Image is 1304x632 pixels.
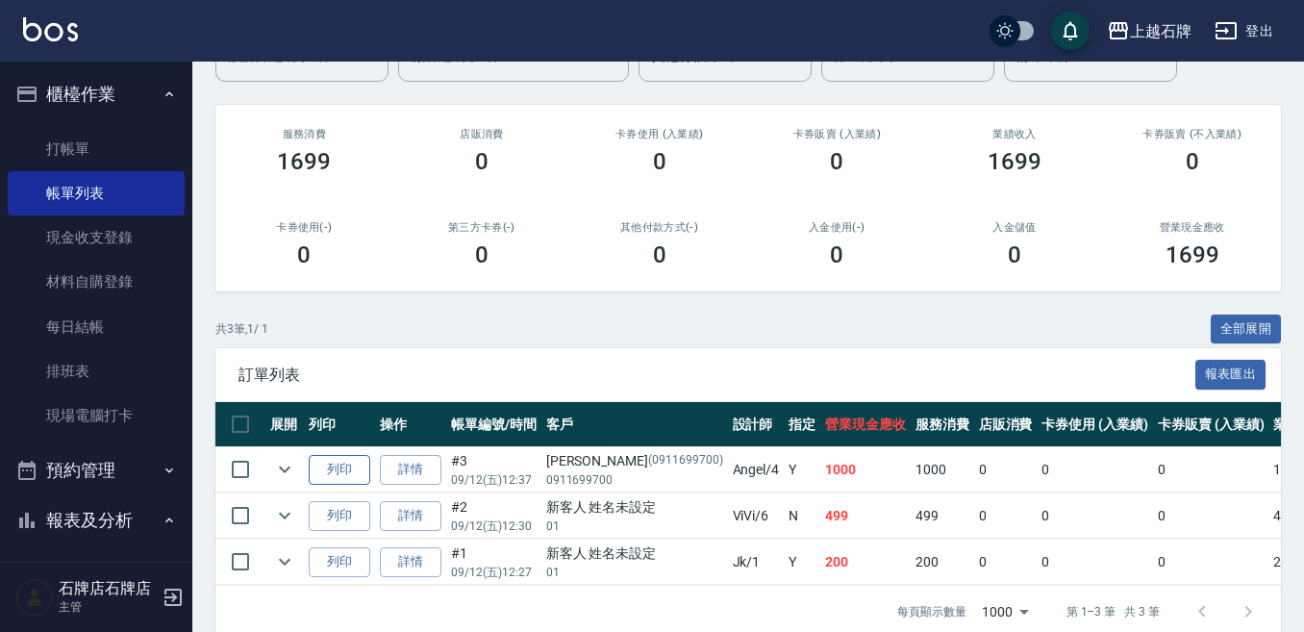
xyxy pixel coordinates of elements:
h3: 0 [830,241,843,268]
p: 09/12 (五) 12:30 [451,518,537,535]
button: 列印 [309,455,370,485]
div: [PERSON_NAME] [546,451,723,471]
th: 服務消費 [911,402,974,447]
td: #1 [446,540,541,585]
p: 共 3 筆, 1 / 1 [215,320,268,338]
button: expand row [270,547,299,576]
span: 訂單列表 [238,366,1195,385]
h3: 0 [1186,148,1199,175]
img: Person [15,578,54,617]
a: 報表目錄 [8,552,185,596]
td: 499 [911,493,974,539]
td: 0 [974,447,1038,493]
h2: 卡券使用 (入業績) [593,128,725,140]
td: Y [784,447,820,493]
a: 現金收支登錄 [8,215,185,260]
td: 0 [1153,447,1269,493]
td: 0 [974,493,1038,539]
td: 1000 [820,447,911,493]
td: Y [784,540,820,585]
h3: 0 [653,148,666,175]
th: 卡券販賣 (入業績) [1153,402,1269,447]
button: 上越石牌 [1099,12,1199,51]
h3: 0 [653,241,666,268]
div: 上越石牌 [1130,19,1191,43]
button: 登出 [1207,13,1281,49]
button: 列印 [309,501,370,531]
td: Angel /4 [728,447,785,493]
td: 0 [1037,447,1153,493]
a: 現場電腦打卡 [8,393,185,438]
p: 第 1–3 筆 共 3 筆 [1066,603,1160,620]
p: 09/12 (五) 12:37 [451,471,537,489]
th: 帳單編號/時間 [446,402,541,447]
h2: 業績收入 [949,128,1081,140]
p: 0911699700 [546,471,723,489]
button: 報表及分析 [8,495,185,545]
a: 詳情 [380,455,441,485]
p: (0911699700) [648,451,723,471]
td: 0 [1037,493,1153,539]
h3: 服務消費 [238,128,370,140]
h2: 營業現金應收 [1126,221,1258,234]
th: 列印 [304,402,375,447]
td: N [784,493,820,539]
p: 主管 [59,598,157,616]
button: expand row [270,501,299,530]
a: 帳單列表 [8,171,185,215]
h2: 其他付款方式(-) [593,221,725,234]
td: 0 [1153,540,1269,585]
th: 展開 [265,402,304,447]
th: 操作 [375,402,446,447]
div: 新客人 姓名未設定 [546,544,723,564]
h3: 0 [1008,241,1021,268]
h5: 石牌店石牌店 [59,579,157,598]
button: 報表匯出 [1195,360,1266,390]
h3: 0 [475,148,489,175]
th: 店販消費 [974,402,1038,447]
button: 列印 [309,547,370,577]
td: 200 [911,540,974,585]
a: 詳情 [380,501,441,531]
h2: 入金使用(-) [771,221,903,234]
h3: 1699 [277,148,331,175]
th: 設計師 [728,402,785,447]
button: save [1051,12,1090,50]
th: 客戶 [541,402,728,447]
h3: 1699 [988,148,1041,175]
p: 09/12 (五) 12:27 [451,564,537,581]
p: 每頁顯示數量 [897,603,966,620]
th: 指定 [784,402,820,447]
a: 報表匯出 [1195,365,1266,383]
td: 0 [974,540,1038,585]
h2: 店販消費 [416,128,548,140]
p: 01 [546,564,723,581]
h3: 1699 [1166,241,1219,268]
td: #3 [446,447,541,493]
h2: 卡券販賣 (入業績) [771,128,903,140]
td: 1000 [911,447,974,493]
td: 0 [1037,540,1153,585]
td: 200 [820,540,911,585]
p: 01 [546,518,723,535]
td: Jk /1 [728,540,785,585]
button: expand row [270,455,299,484]
h2: 入金儲值 [949,221,1081,234]
h3: 0 [297,241,311,268]
h2: 第三方卡券(-) [416,221,548,234]
h2: 卡券使用(-) [238,221,370,234]
a: 打帳單 [8,127,185,171]
a: 詳情 [380,547,441,577]
th: 卡券使用 (入業績) [1037,402,1153,447]
td: ViVi /6 [728,493,785,539]
td: 499 [820,493,911,539]
h3: 0 [830,148,843,175]
a: 每日結帳 [8,305,185,349]
td: 0 [1153,493,1269,539]
button: 預約管理 [8,445,185,495]
button: 櫃檯作業 [8,69,185,119]
img: Logo [23,17,78,41]
a: 排班表 [8,349,185,393]
div: 新客人 姓名未設定 [546,497,723,518]
h2: 卡券販賣 (不入業績) [1126,128,1258,140]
